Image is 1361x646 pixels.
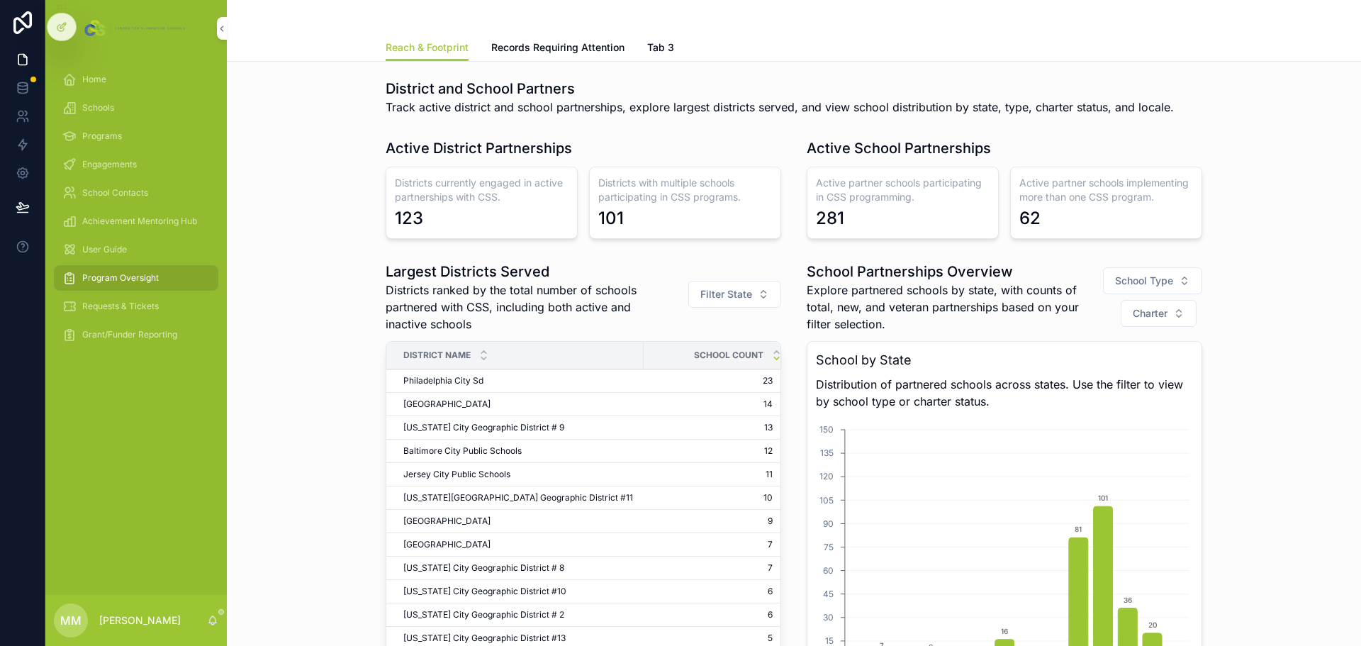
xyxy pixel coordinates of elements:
[395,207,423,230] div: 123
[647,40,674,55] span: Tab 3
[647,35,674,63] a: Tab 3
[403,516,635,527] a: [GEOGRAPHIC_DATA]
[54,294,218,319] a: Requests & Tickets
[1098,494,1108,502] text: 101
[644,539,773,550] a: 7
[82,17,190,40] img: App logo
[816,350,1193,370] h3: School by State
[688,281,781,308] button: Select Button
[1115,274,1173,288] span: School Type
[82,301,159,312] span: Requests & Tickets
[644,586,773,597] a: 6
[644,375,773,386] a: 23
[403,350,471,361] span: District Name
[54,67,218,92] a: Home
[403,469,510,480] span: Jersey City Public Schools
[403,469,635,480] a: Jersey City Public Schools
[82,159,137,170] span: Engagements
[1121,300,1197,327] button: Select Button
[598,176,772,204] h3: Districts with multiple schools participating in CSS programs.
[819,424,834,435] tspan: 150
[644,422,773,433] span: 13
[816,207,844,230] div: 281
[403,586,566,597] span: [US_STATE] City Geographic District #10
[54,237,218,262] a: User Guide
[403,516,491,527] span: [GEOGRAPHIC_DATA]
[82,244,127,255] span: User Guide
[816,176,990,204] h3: Active partner schools participating in CSS programming.
[825,635,834,646] tspan: 15
[403,562,564,574] span: [US_STATE] City Geographic District # 8
[820,447,834,458] tspan: 135
[386,79,1174,99] h1: District and School Partners
[403,445,522,457] span: Baltimore City Public Schools
[403,399,635,410] a: [GEOGRAPHIC_DATA]
[54,95,218,121] a: Schools
[644,562,773,574] a: 7
[644,399,773,410] a: 14
[82,272,159,284] span: Program Oversight
[644,633,773,644] a: 5
[403,539,491,550] span: [GEOGRAPHIC_DATA]
[694,350,763,361] span: School Count
[807,282,1096,333] span: Explore partnered schools by state, with counts of total, new, and veteran partnerships based on ...
[816,376,1193,410] span: Distribution of partnered schools across states. Use the filter to view by school type or charter...
[403,375,635,386] a: Philadelphia City Sd
[1019,176,1193,204] h3: Active partner schools implementing more than one CSS program.
[491,40,625,55] span: Records Requiring Attention
[403,422,635,433] a: [US_STATE] City Geographic District # 9
[1001,627,1008,635] text: 16
[54,152,218,177] a: Engagements
[45,57,227,366] div: scrollable content
[403,492,635,503] a: [US_STATE][GEOGRAPHIC_DATA] Geographic District #11
[403,375,483,386] span: Philadelphia City Sd
[403,539,635,550] a: [GEOGRAPHIC_DATA]
[82,329,177,340] span: Grant/Funder Reporting
[386,99,1174,116] span: Track active district and school partnerships, explore largest districts served, and view school ...
[54,180,218,206] a: School Contacts
[386,262,675,282] h1: Largest Districts Served
[700,287,752,301] span: Filter State
[1019,207,1041,230] div: 62
[644,609,773,620] span: 6
[403,399,491,410] span: [GEOGRAPHIC_DATA]
[386,282,675,333] span: Districts ranked by the total number of schools partnered with CSS, including both active and ina...
[403,422,564,433] span: [US_STATE] City Geographic District # 9
[1103,267,1202,294] button: Select Button
[403,586,635,597] a: [US_STATE] City Geographic District #10
[54,208,218,234] a: Achievement Mentoring Hub
[823,612,834,623] tspan: 30
[99,613,181,628] p: [PERSON_NAME]
[819,495,834,506] tspan: 105
[82,216,197,227] span: Achievement Mentoring Hub
[395,176,569,204] h3: Districts currently engaged in active partnerships with CSS.
[82,187,148,199] span: School Contacts
[823,565,834,576] tspan: 60
[403,562,635,574] a: [US_STATE] City Geographic District # 8
[1133,306,1167,321] span: Charter
[403,492,633,503] span: [US_STATE][GEOGRAPHIC_DATA] Geographic District #11
[644,469,773,480] a: 11
[644,492,773,503] a: 10
[386,35,469,62] a: Reach & Footprint
[54,322,218,347] a: Grant/Funder Reporting
[1124,596,1132,604] text: 36
[386,138,572,158] h1: Active District Partnerships
[644,445,773,457] span: 12
[1075,525,1082,533] text: 81
[54,265,218,291] a: Program Oversight
[60,612,82,629] span: MM
[54,123,218,149] a: Programs
[807,138,991,158] h1: Active School Partnerships
[82,130,122,142] span: Programs
[644,516,773,527] span: 9
[819,471,834,481] tspan: 120
[403,633,566,644] span: [US_STATE] City Geographic District #13
[1148,620,1157,629] text: 20
[807,262,1096,282] h1: School Partnerships Overview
